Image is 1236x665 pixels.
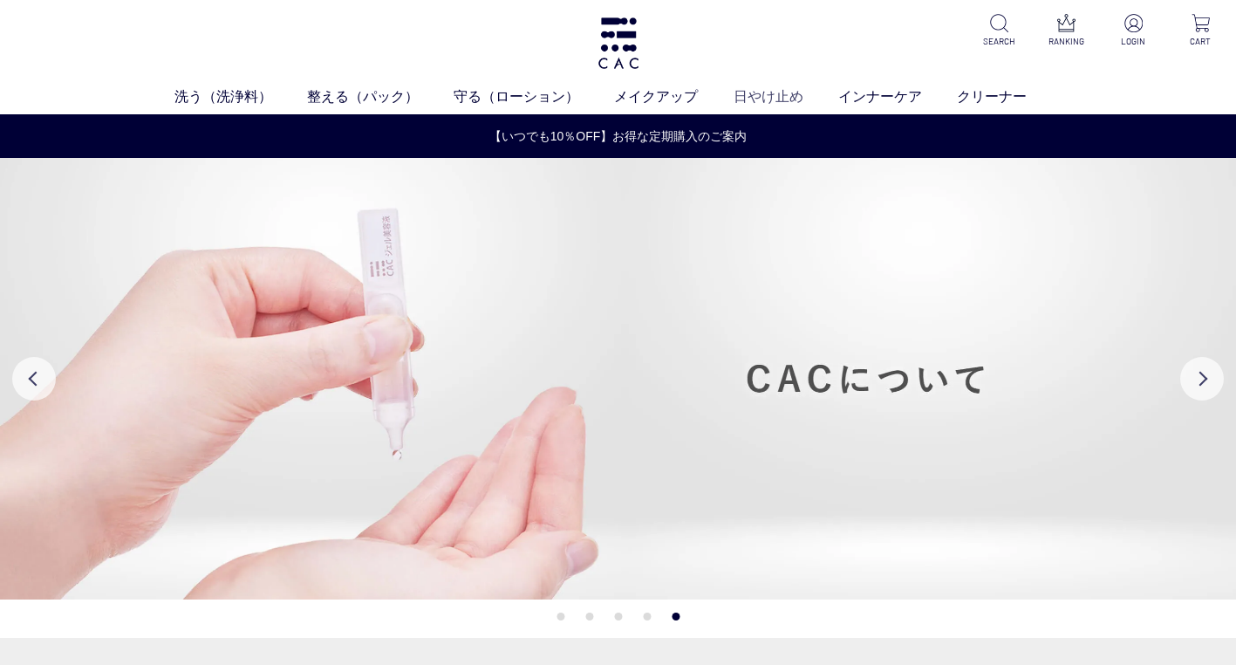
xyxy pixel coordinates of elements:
[174,86,307,107] a: 洗う（洗浄料）
[1180,357,1224,401] button: Next
[596,17,641,69] img: logo
[1179,35,1222,48] p: CART
[672,613,679,620] button: 5 of 5
[614,86,733,107] a: メイクアップ
[838,86,957,107] a: インナーケア
[614,613,622,620] button: 3 of 5
[734,86,838,107] a: 日やけ止め
[1179,14,1222,48] a: CART
[307,86,454,107] a: 整える（パック）
[1,127,1235,146] a: 【いつでも10％OFF】お得な定期購入のご案内
[643,613,651,620] button: 4 of 5
[1112,35,1155,48] p: LOGIN
[1045,35,1088,48] p: RANKING
[1112,14,1155,48] a: LOGIN
[978,35,1021,48] p: SEARCH
[454,86,614,107] a: 守る（ローション）
[978,14,1021,48] a: SEARCH
[1045,14,1088,48] a: RANKING
[12,357,56,401] button: Previous
[585,613,593,620] button: 2 of 5
[957,86,1062,107] a: クリーナー
[557,613,564,620] button: 1 of 5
